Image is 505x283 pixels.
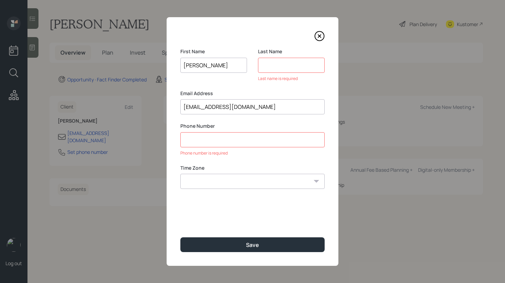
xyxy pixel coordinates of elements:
div: Phone number is required [180,150,325,156]
label: First Name [180,48,247,55]
label: Last Name [258,48,325,55]
label: Time Zone [180,165,325,171]
label: Email Address [180,90,325,97]
div: Save [246,241,259,249]
div: Last name is required [258,76,325,82]
label: Phone Number [180,123,325,129]
button: Save [180,237,325,252]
